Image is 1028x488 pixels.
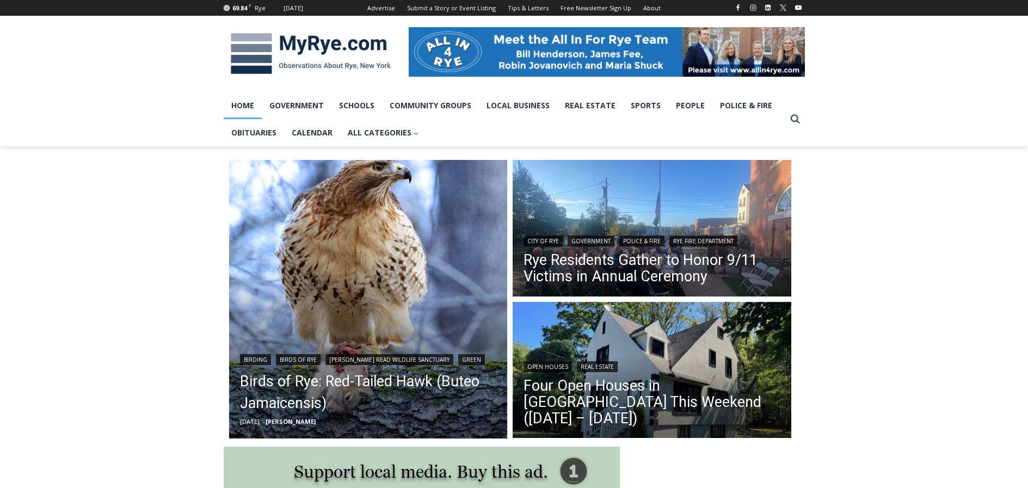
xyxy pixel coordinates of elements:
a: Rye Fire Department [669,236,737,246]
a: X [777,1,790,14]
nav: Primary Navigation [224,92,785,147]
div: | | | [240,352,497,365]
a: Local Business [479,92,557,119]
a: Government [262,92,331,119]
button: View Search Form [785,109,805,129]
img: 506 Midland Avenue, Rye [513,302,791,441]
img: All in for Rye [409,27,805,76]
time: [DATE] [240,417,260,425]
a: Home [224,92,262,119]
a: Government [568,236,614,246]
a: Obituaries [224,119,284,146]
a: Facebook [731,1,744,14]
a: Police & Fire [619,236,664,246]
a: Police & Fire [712,92,780,119]
a: Open Houses [524,361,572,372]
span: All Categories [348,127,419,139]
a: Sports [623,92,668,119]
div: | | | [524,233,780,246]
a: Instagram [747,1,760,14]
a: Read More Four Open Houses in Rye This Weekend (September 13 – 14) [513,302,791,441]
a: Four Open Houses in [GEOGRAPHIC_DATA] This Weekend ([DATE] – [DATE]) [524,378,780,427]
a: People [668,92,712,119]
a: [PERSON_NAME] Read Wildlife Sanctuary [325,354,453,365]
img: (PHOTO: Red-Tailed Hawk (Buteo Jamaicensis) at the Edith G. Read Wildlife Sanctuary in Rye, New Y... [229,160,508,438]
span: F [249,2,251,8]
a: YouTube [792,1,805,14]
img: MyRye.com [224,26,398,82]
a: Read More Birds of Rye: Red-Tailed Hawk (Buteo Jamaicensis) [229,160,508,438]
div: [DATE] [284,3,303,13]
a: [PERSON_NAME] [266,417,316,425]
span: – [262,417,266,425]
a: City of Rye [524,236,563,246]
div: Rye [255,3,266,13]
a: Schools [331,92,382,119]
span: 69.84 [232,4,247,12]
a: Real Estate [577,361,618,372]
a: Calendar [284,119,340,146]
a: Birds of Rye: Red-Tailed Hawk (Buteo Jamaicensis) [240,370,497,414]
a: Read More Rye Residents Gather to Honor 9/11 Victims in Annual Ceremony [513,160,791,299]
img: (PHOTO: The City of Rye's annual September 11th Commemoration Ceremony on Thursday, September 11,... [513,160,791,299]
div: | [524,359,780,372]
a: Birding [240,354,271,365]
a: All Categories [340,119,427,146]
a: Birds of Rye [276,354,321,365]
a: Rye Residents Gather to Honor 9/11 Victims in Annual Ceremony [524,252,780,285]
a: Community Groups [382,92,479,119]
a: Real Estate [557,92,623,119]
a: Green [458,354,485,365]
a: Linkedin [761,1,774,14]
